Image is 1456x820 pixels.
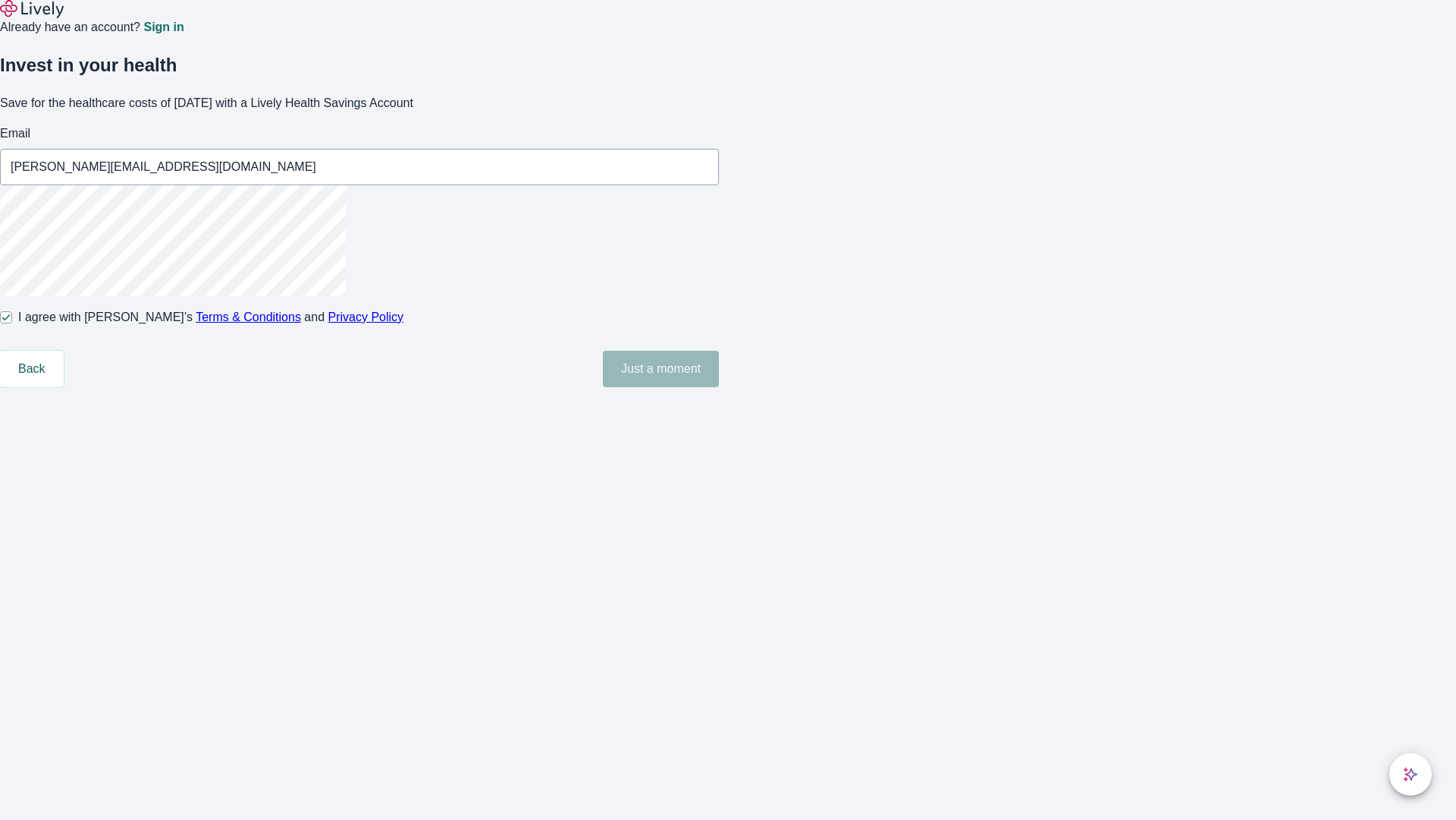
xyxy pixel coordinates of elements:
[18,308,403,326] span: I agree with [PERSON_NAME]’s and
[1389,753,1432,796] button: chat
[143,21,184,33] a: Sign in
[328,311,404,323] a: Privacy Policy
[196,311,301,323] a: Terms & Conditions
[1403,767,1418,782] svg: Lively AI Assistant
